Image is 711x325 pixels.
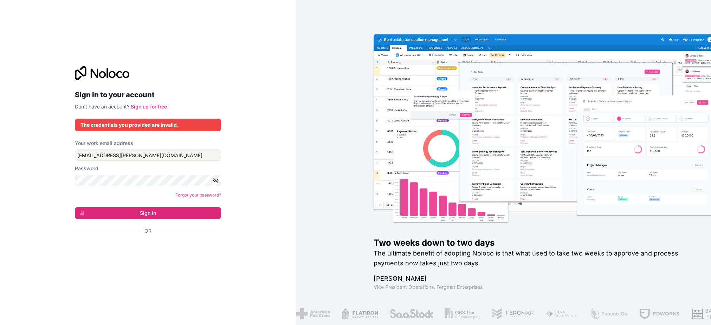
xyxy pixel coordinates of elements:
[75,140,133,147] label: Your work email address
[75,207,221,219] button: Sign in
[374,248,689,268] h2: The ultimate benefit of adopting Noloco is that what used to take two weeks to approve and proces...
[80,121,215,128] div: The credentials you provided are invalid.
[587,308,625,319] img: /assets/phoenix-BREaitsQ.png
[20,11,34,17] div: v 4.0.25
[339,308,376,319] img: /assets/flatiron-C8eUkumj.png
[75,104,129,110] span: Don't have an account?
[489,308,532,319] img: /assets/fergmar-CudnrXN5.png
[37,41,54,46] div: Domaine
[81,41,86,46] img: tab_keywords_by_traffic_grey.svg
[75,150,221,161] input: Email address
[29,41,35,46] img: tab_domain_overview_orange.svg
[374,284,689,291] h1: Vice President Operations , Fergmar Enterprises
[11,18,17,24] img: website_grey.svg
[71,242,219,258] iframe: Bouton "Se connecter avec Google"
[374,274,689,284] h1: [PERSON_NAME]
[18,18,79,24] div: Domaine: [DOMAIN_NAME]
[11,11,17,17] img: logo_orange.svg
[636,308,678,319] img: /assets/fdworks-Bi04fVtw.png
[294,308,328,319] img: /assets/american-red-cross-BAupjrZR.png
[144,227,151,234] span: Or
[387,308,431,319] img: /assets/saastock-C6Zbiodz.png
[75,88,221,101] h2: Sign in to your account
[442,308,478,319] img: /assets/gbstax-C-GtDUiK.png
[543,308,576,319] img: /assets/fiera-fwj2N5v4.png
[374,237,689,248] h1: Two weeks down to two days
[131,104,167,110] a: Sign up for free
[89,41,106,46] div: Mots-clés
[175,192,221,198] a: Forgot your password?
[75,165,98,172] label: Password
[75,175,221,186] input: Password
